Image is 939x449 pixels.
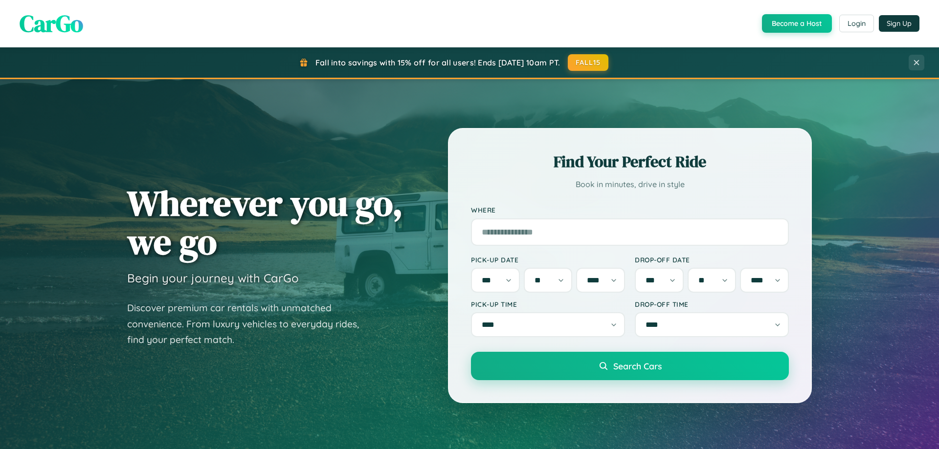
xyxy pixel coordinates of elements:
p: Discover premium car rentals with unmatched convenience. From luxury vehicles to everyday rides, ... [127,300,372,348]
label: Pick-up Date [471,256,625,264]
button: Sign Up [879,15,919,32]
span: Fall into savings with 15% off for all users! Ends [DATE] 10am PT. [315,58,560,67]
label: Drop-off Date [635,256,789,264]
h3: Begin your journey with CarGo [127,271,299,285]
label: Where [471,206,789,214]
span: Search Cars [613,361,662,371]
p: Book in minutes, drive in style [471,177,789,192]
h2: Find Your Perfect Ride [471,151,789,172]
button: Search Cars [471,352,789,380]
button: Login [839,15,874,32]
label: Pick-up Time [471,300,625,308]
button: FALL15 [568,54,609,71]
label: Drop-off Time [635,300,789,308]
span: CarGo [20,7,83,40]
button: Become a Host [762,14,832,33]
h1: Wherever you go, we go [127,184,403,261]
